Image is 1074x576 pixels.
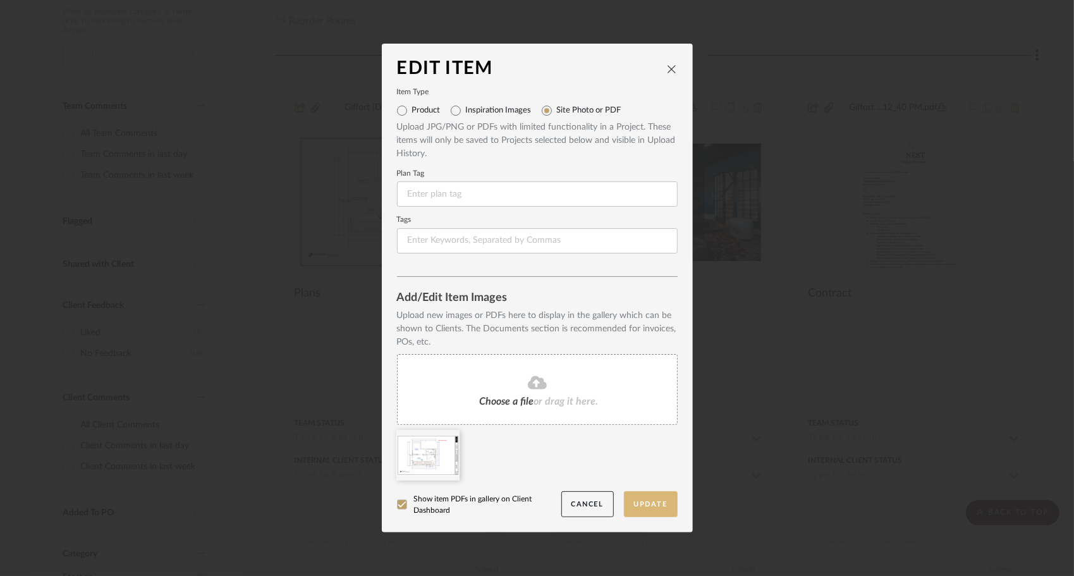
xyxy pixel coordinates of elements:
label: Item Type [397,89,678,95]
input: Enter Keywords, Separated by Commas [397,228,678,254]
button: Update [624,491,678,517]
label: Plan Tag [397,171,678,177]
label: Show item PDFs in gallery on Client Dashboard [397,493,561,516]
span: Choose a file [480,396,534,407]
div: Add/Edit Item Images [397,292,678,305]
div: Edit Item [397,59,666,79]
label: Site Photo or PDF [557,106,621,116]
div: Upload JPG/PNG or PDFs with limited functionality in a Project. These items will only be saved to... [397,121,678,161]
span: or drag it here. [534,396,599,407]
mat-radio-group: Select item type [397,101,678,121]
input: Enter plan tag [397,181,678,207]
label: Inspiration Images [466,106,532,116]
label: Product [412,106,441,116]
label: Tags [397,217,678,223]
button: close [666,63,678,75]
div: Upload new images or PDFs here to display in the gallery which can be shown to Clients. The Docum... [397,309,678,349]
button: Cancel [561,491,614,517]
